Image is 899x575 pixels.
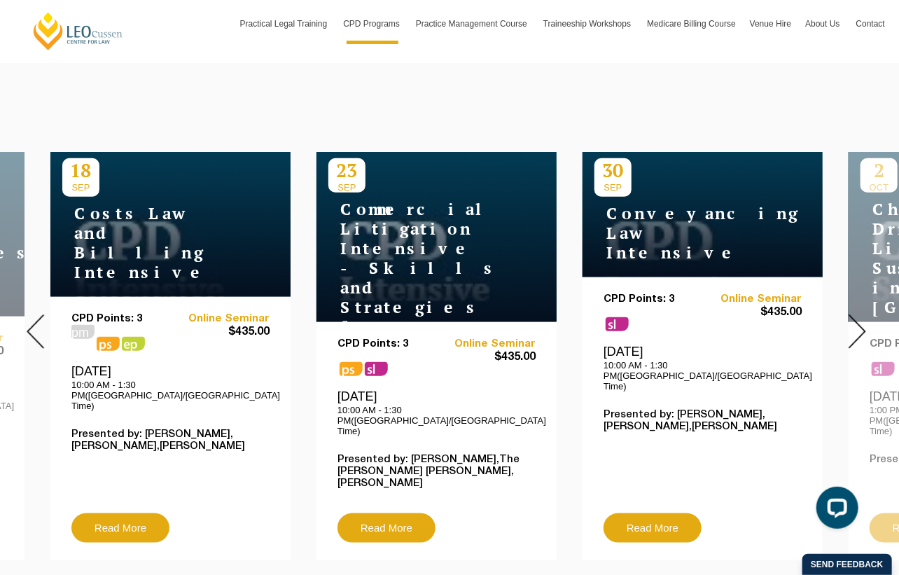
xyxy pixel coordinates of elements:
p: Presented by: [PERSON_NAME],[PERSON_NAME],[PERSON_NAME] [604,409,802,433]
div: [DATE] [337,389,536,436]
iframe: LiveChat chat widget [805,481,864,540]
a: Practice Management Course [409,4,536,44]
span: sl [365,362,388,376]
img: Next [849,314,866,349]
span: SEP [328,182,365,193]
a: [PERSON_NAME] Centre for Law [32,11,125,51]
span: ps [97,337,120,351]
p: 10:00 AM - 1:30 PM([GEOGRAPHIC_DATA]/[GEOGRAPHIC_DATA] Time) [604,360,802,392]
h4: Commercial Litigation Intensive - Skills and Strategies for Success in Commercial Disputes [328,200,503,415]
div: [DATE] [71,363,270,411]
a: About Us [798,4,849,44]
a: Read More [604,513,702,543]
div: [DATE] [604,344,802,392]
span: ps [122,337,145,351]
span: SEP [594,182,632,193]
a: Online Seminar [437,338,536,350]
p: Presented by: [PERSON_NAME],[PERSON_NAME],[PERSON_NAME] [71,429,270,452]
a: CPD Programs [336,4,409,44]
h4: Costs Law and Billing Intensive [62,204,237,282]
a: Online Seminar [171,313,270,325]
p: 10:00 AM - 1:30 PM([GEOGRAPHIC_DATA]/[GEOGRAPHIC_DATA] Time) [337,405,536,436]
p: CPD Points: 3 [337,338,437,350]
a: Online Seminar [703,293,802,305]
p: CPD Points: 3 [71,313,171,325]
p: Presented by: [PERSON_NAME],The [PERSON_NAME] [PERSON_NAME],[PERSON_NAME] [337,454,536,490]
a: Read More [71,513,169,543]
span: $435.00 [171,325,270,340]
p: 18 [62,158,99,182]
span: SEP [62,182,99,193]
p: 30 [594,158,632,182]
a: Venue Hire [743,4,798,44]
a: Contact [849,4,892,44]
p: CPD Points: 3 [604,293,703,305]
span: pm [71,325,95,339]
a: Practical Legal Training [233,4,337,44]
span: sl [606,317,629,331]
span: $435.00 [703,305,802,320]
a: Traineeship Workshops [536,4,640,44]
a: Read More [337,513,435,543]
p: 10:00 AM - 1:30 PM([GEOGRAPHIC_DATA]/[GEOGRAPHIC_DATA] Time) [71,380,270,411]
img: Prev [27,314,44,349]
a: Medicare Billing Course [640,4,743,44]
span: ps [340,362,363,376]
p: 23 [328,158,365,182]
span: $435.00 [437,350,536,365]
h4: Conveyancing Law Intensive [594,204,769,263]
